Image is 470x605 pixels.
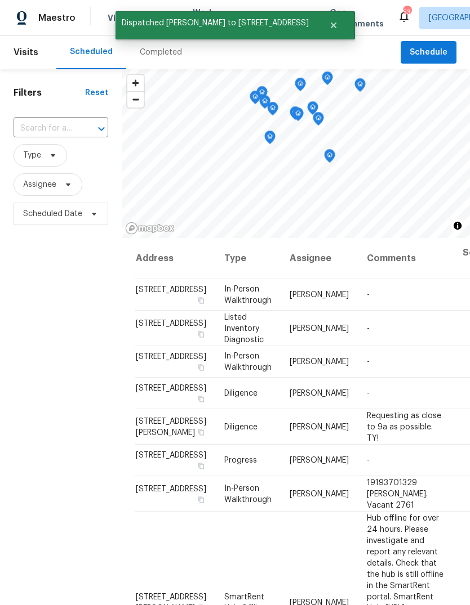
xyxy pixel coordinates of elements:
[401,41,456,64] button: Schedule
[108,12,131,24] span: Visits
[367,456,370,464] span: -
[410,46,447,60] span: Schedule
[290,106,301,124] div: Map marker
[290,324,349,332] span: [PERSON_NAME]
[23,208,82,219] span: Scheduled Date
[196,494,206,504] button: Copy Address
[136,417,206,436] span: [STREET_ADDRESS][PERSON_NAME]
[281,238,358,279] th: Assignee
[250,91,261,108] div: Map marker
[14,120,77,137] input: Search for an address...
[135,238,215,279] th: Address
[290,490,349,498] span: [PERSON_NAME]
[315,14,352,37] button: Close
[196,394,206,404] button: Copy Address
[290,358,349,366] span: [PERSON_NAME]
[290,423,349,431] span: [PERSON_NAME]
[127,91,144,107] button: Zoom out
[290,291,349,299] span: [PERSON_NAME]
[38,12,76,24] span: Maestro
[324,149,335,167] div: Map marker
[367,389,370,397] span: -
[116,11,315,35] span: Dispatched [PERSON_NAME] to [STREET_ADDRESS]
[127,75,144,91] button: Zoom in
[322,71,333,89] div: Map marker
[295,78,306,95] div: Map marker
[290,389,349,397] span: [PERSON_NAME]
[127,92,144,107] span: Zoom out
[23,179,56,190] span: Assignee
[354,78,366,96] div: Map marker
[23,150,41,161] span: Type
[267,102,278,119] div: Map marker
[367,324,370,332] span: -
[264,131,276,148] div: Map marker
[85,87,108,98] div: Reset
[224,456,257,464] span: Progress
[307,101,318,119] div: Map marker
[367,358,370,366] span: -
[259,95,271,113] div: Map marker
[136,485,206,492] span: [STREET_ADDRESS]
[94,121,109,137] button: Open
[292,107,304,125] div: Map marker
[14,40,38,65] span: Visits
[367,478,428,509] span: 19193701329 [PERSON_NAME]. Vacant 2761
[256,86,268,104] div: Map marker
[136,286,206,294] span: [STREET_ADDRESS]
[136,384,206,392] span: [STREET_ADDRESS]
[136,451,206,459] span: [STREET_ADDRESS]
[193,7,221,29] span: Work Orders
[140,47,182,58] div: Completed
[70,46,113,57] div: Scheduled
[454,219,461,232] span: Toggle attribution
[14,87,85,98] h1: Filters
[313,112,324,129] div: Map marker
[224,484,272,503] span: In-Person Walkthrough
[367,291,370,299] span: -
[330,7,384,29] span: Geo Assignments
[196,461,206,471] button: Copy Address
[125,222,175,235] a: Mapbox homepage
[358,238,454,279] th: Comments
[196,427,206,437] button: Copy Address
[136,353,206,361] span: [STREET_ADDRESS]
[403,7,411,18] div: 53
[290,456,349,464] span: [PERSON_NAME]
[224,423,258,431] span: Diligence
[367,411,441,442] span: Requesting as close to 9a as possible. TY!
[451,219,464,232] button: Toggle attribution
[136,319,206,327] span: [STREET_ADDRESS]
